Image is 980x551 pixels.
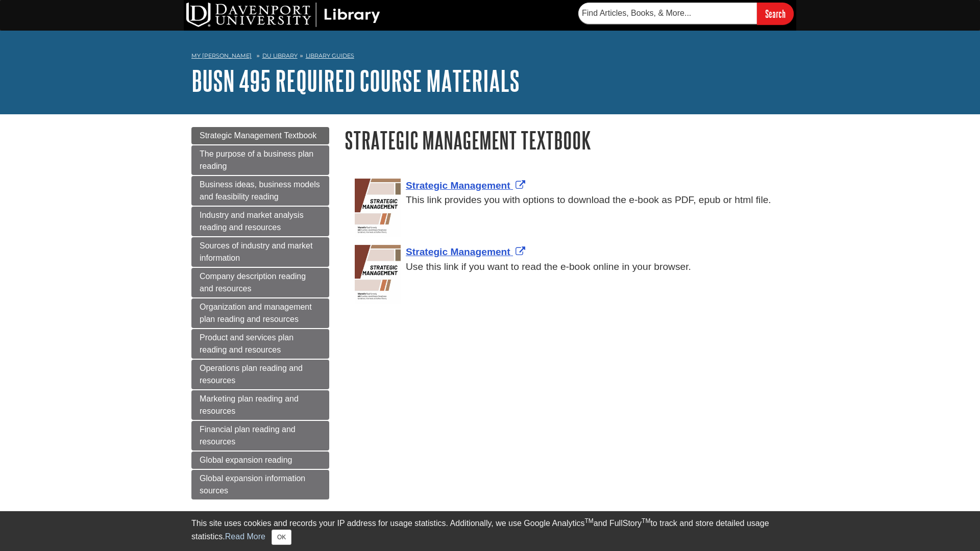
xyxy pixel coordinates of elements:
[345,127,789,153] h1: Strategic Management Textbook
[191,298,329,328] a: Organization and management plan reading and resources
[191,52,252,60] a: My [PERSON_NAME]
[200,180,320,201] span: Business ideas, business models and feasibility reading
[191,268,329,297] a: Company description reading and resources
[191,470,329,499] a: Global expansion information sources
[406,246,510,257] span: Strategic Management
[200,333,293,354] span: Product and services plan reading and resources
[200,364,303,385] span: Operations plan reading and resources
[225,532,265,541] a: Read More
[578,3,757,24] input: Find Articles, Books, & More...
[200,474,305,495] span: Global expansion information sources
[272,530,291,545] button: Close
[355,179,401,237] img: Cover Art
[355,245,401,304] img: Cover Art
[191,390,329,420] a: Marketing plan reading and resources
[406,246,528,257] a: Link opens in new window
[191,421,329,450] a: Financial plan reading and resources
[200,303,312,323] span: Organization and management plan reading and resources
[584,517,593,524] sup: TM
[191,49,789,65] nav: breadcrumb
[191,329,329,359] a: Product and services plan reading and resources
[191,127,329,499] div: Guide Page Menu
[757,3,794,24] input: Search
[191,127,329,144] a: Strategic Management Textbook
[406,180,510,191] span: Strategic Management
[191,360,329,389] a: Operations plan reading and resources
[186,3,380,27] img: DU Library
[191,517,789,545] div: This site uses cookies and records your IP address for usage statistics. Additionally, we use Goo...
[200,131,316,140] span: Strategic Management Textbook
[200,241,312,262] span: Sources of industry and market information
[200,211,304,232] span: Industry and market analysis reading and resources
[262,52,298,59] a: DU Library
[355,260,789,274] div: Use this link if you want to read the e-book online in your browser.
[406,180,528,191] a: Link opens in new window
[191,65,520,96] a: BUSN 495 Required Course Materials
[200,149,313,170] span: The purpose of a business plan reading
[642,517,650,524] sup: TM
[191,207,329,236] a: Industry and market analysis reading and resources
[191,452,329,469] a: Global expansion reading
[355,193,789,208] div: This link provides you with options to download the e-book as PDF, epub or html file.
[200,272,306,293] span: Company description reading and resources
[200,394,299,415] span: Marketing plan reading and resources
[200,425,296,446] span: Financial plan reading and resources
[191,237,329,267] a: Sources of industry and market information
[200,456,292,464] span: Global expansion reading
[191,176,329,206] a: Business ideas, business models and feasibility reading
[578,3,794,24] form: Searches DU Library's articles, books, and more
[306,52,354,59] a: Library Guides
[191,145,329,175] a: The purpose of a business plan reading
